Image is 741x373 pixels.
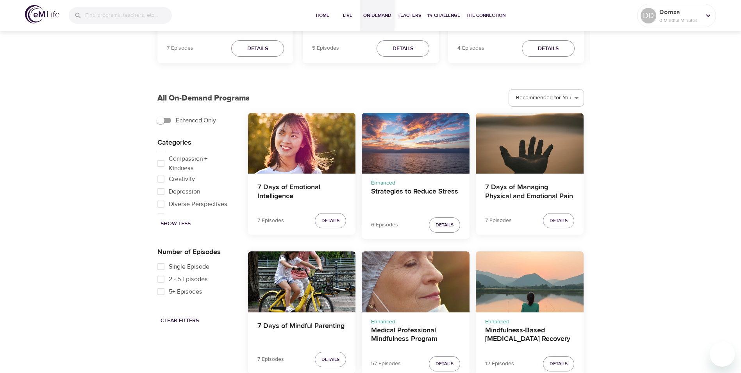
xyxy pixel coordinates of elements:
[313,11,332,20] span: Home
[641,8,656,23] div: DD
[371,221,398,229] p: 6 Episodes
[169,262,209,271] span: Single Episode
[161,219,191,229] span: Show Less
[257,355,284,364] p: 7 Episodes
[371,360,401,368] p: 57 Episodes
[485,360,514,368] p: 12 Episodes
[315,352,346,367] button: Details
[157,137,236,148] p: Categories
[247,44,268,54] span: Details
[315,213,346,228] button: Details
[248,113,356,174] button: 7 Days of Emotional Intelligence
[85,7,172,24] input: Find programs, teachers, etc...
[167,44,193,52] p: 7 Episodes
[457,44,484,52] p: 4 Episodes
[338,11,357,20] span: Live
[371,318,395,325] span: Enhanced
[659,17,701,24] p: 0 Mindful Minutes
[169,154,229,173] span: Compassion + Kindness
[429,217,460,233] button: Details
[169,212,194,221] span: Emotions
[485,326,574,345] h4: Mindfulness-Based [MEDICAL_DATA] Recovery
[371,179,395,186] span: Enhanced
[659,7,701,17] p: Domsa
[161,316,199,326] span: Clear Filters
[371,187,460,206] h4: Strategies to Reduce Stress
[169,174,195,184] span: Creativity
[427,11,460,20] span: 1% Challenge
[436,360,454,368] span: Details
[248,251,356,312] button: 7 Days of Mindful Parenting
[321,217,339,225] span: Details
[157,217,194,231] button: Show Less
[169,187,200,196] span: Depression
[362,251,470,312] button: Medical Professional Mindfulness Program
[429,356,460,371] button: Details
[169,274,208,284] span: 2 - 5 Episodes
[176,116,216,125] span: Enhanced Only
[231,40,284,57] button: Details
[550,217,568,225] span: Details
[466,11,505,20] span: The Connection
[321,355,339,364] span: Details
[25,5,59,23] img: logo
[362,113,470,174] button: Strategies to Reduce Stress
[485,217,512,225] p: 7 Episodes
[257,183,346,202] h4: 7 Days of Emotional Intelligence
[377,40,429,57] button: Details
[157,314,202,328] button: Clear Filters
[550,360,568,368] span: Details
[169,287,202,296] span: 5+ Episodes
[169,199,227,209] span: Diverse Perspectives
[371,326,460,345] h4: Medical Professional Mindfulness Program
[398,11,421,20] span: Teachers
[476,251,584,312] button: Mindfulness-Based Cancer Recovery
[476,113,584,174] button: 7 Days of Managing Physical and Emotional Pain
[157,92,250,104] p: All On-Demand Programs
[312,44,339,52] p: 5 Episodes
[543,356,574,371] button: Details
[257,322,346,341] h4: 7 Days of Mindful Parenting
[710,342,735,367] iframe: Button to launch messaging window
[485,183,574,202] h4: 7 Days of Managing Physical and Emotional Pain
[538,44,559,54] span: Details
[393,44,413,54] span: Details
[157,247,236,257] p: Number of Episodes
[543,213,574,228] button: Details
[522,40,575,57] button: Details
[485,318,509,325] span: Enhanced
[436,221,454,229] span: Details
[363,11,391,20] span: On-Demand
[257,217,284,225] p: 7 Episodes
